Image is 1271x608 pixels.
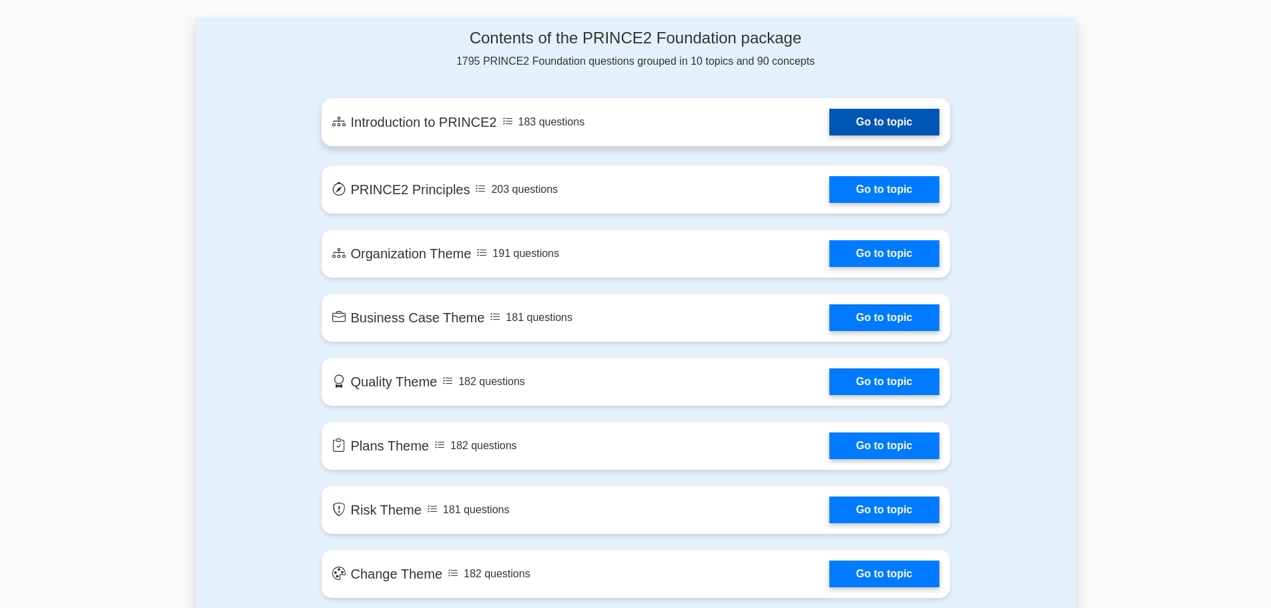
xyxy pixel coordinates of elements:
a: Go to topic [829,304,939,331]
a: Go to topic [829,432,939,459]
div: 1795 PRINCE2 Foundation questions grouped in 10 topics and 90 concepts [322,29,950,69]
a: Go to topic [829,176,939,203]
a: Go to topic [829,109,939,135]
a: Go to topic [829,561,939,587]
a: Go to topic [829,368,939,395]
h4: Contents of the PRINCE2 Foundation package [322,29,950,48]
a: Go to topic [829,497,939,523]
a: Go to topic [829,240,939,267]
